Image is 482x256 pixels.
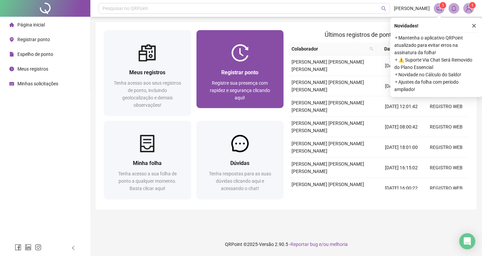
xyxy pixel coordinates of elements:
span: ⚬ Mantenha o aplicativo QRPoint atualizado para evitar erros na assinatura da folha! [394,34,478,56]
span: [PERSON_NAME] [PERSON_NAME] [PERSON_NAME] [292,120,364,133]
span: linkedin [25,244,31,251]
span: instagram [35,244,42,251]
div: Open Intercom Messenger [459,233,475,249]
span: Reportar bug e/ou melhoria [291,242,348,247]
span: file [9,52,14,57]
footer: QRPoint © 2025 - 2.90.5 - [90,233,482,256]
span: [PERSON_NAME] [PERSON_NAME] [PERSON_NAME] [292,182,364,194]
a: Meus registrosTenha acesso aos seus registros de ponto, incluindo geolocalização e demais observa... [104,30,191,115]
span: [PERSON_NAME] [PERSON_NAME] [PERSON_NAME] [292,80,364,92]
span: Dúvidas [230,160,249,166]
span: Tenha acesso aos seus registros de ponto, incluindo geolocalização e demais observações! [114,80,181,108]
span: clock-circle [9,67,14,71]
span: ⚬ Novidade no Cálculo do Saldo! [394,71,478,78]
span: [PERSON_NAME] [PERSON_NAME] [PERSON_NAME] [292,141,364,154]
td: [DATE] 08:00:42 [379,117,424,137]
td: REGISTRO WEB [424,158,469,178]
span: Espelho de ponto [17,52,53,57]
span: Minhas solicitações [17,81,58,86]
sup: Atualize o seu contato no menu Meus Dados [469,2,476,9]
span: Colaborador [292,45,367,53]
span: Registre sua presença com rapidez e segurança clicando aqui! [210,80,270,100]
span: Tenha respostas para as suas dúvidas clicando aqui e acessando o chat! [209,171,271,191]
span: [PERSON_NAME] [PERSON_NAME] [PERSON_NAME] [292,161,364,174]
img: 89365 [464,3,474,13]
span: 1 [442,3,444,8]
span: Registrar ponto [221,69,258,76]
a: DúvidasTenha respostas para as suas dúvidas clicando aqui e acessando o chat! [196,121,284,199]
span: ⚬ Ajustes da folha com período ampliado! [394,78,478,93]
td: [DATE] 18:01:00 [379,137,424,158]
span: search [381,6,386,11]
span: Novidades ! [394,22,418,29]
sup: 1 [439,2,446,9]
td: REGISTRO WEB [424,137,469,158]
span: Meus registros [129,69,165,76]
span: close [472,23,476,28]
td: [DATE] 16:15:02 [379,158,424,178]
span: search [368,44,375,54]
span: Versão [259,242,274,247]
span: Tenha acesso a sua folha de ponto a qualquer momento. Basta clicar aqui! [118,171,177,191]
span: notification [436,5,442,11]
th: Data/Hora [376,42,420,56]
a: Minha folhaTenha acesso a sua folha de ponto a qualquer momento. Basta clicar aqui! [104,121,191,199]
td: [DATE] 12:01:42 [379,96,424,117]
span: left [71,246,76,250]
span: Data/Hora [379,45,412,53]
span: facebook [15,244,21,251]
span: [PERSON_NAME] [394,5,430,12]
span: environment [9,37,14,42]
span: home [9,22,14,27]
span: search [370,47,374,51]
span: Meus registros [17,66,48,72]
span: 1 [471,3,474,8]
td: [DATE] 16:00:22 [379,178,424,198]
td: REGISTRO WEB [424,178,469,198]
td: [DATE] 18:00:40 [379,56,424,76]
span: [PERSON_NAME] [PERSON_NAME] [PERSON_NAME] [292,59,364,72]
span: Últimos registros de ponto sincronizados [325,31,433,38]
td: REGISTRO WEB [424,96,469,117]
span: schedule [9,81,14,86]
td: [DATE] 13:30:30 [379,76,424,96]
a: Registrar pontoRegistre sua presença com rapidez e segurança clicando aqui! [196,30,284,108]
span: Página inicial [17,22,45,27]
span: [PERSON_NAME] [PERSON_NAME] [PERSON_NAME] [292,100,364,113]
span: Minha folha [133,160,162,166]
td: REGISTRO WEB [424,117,469,137]
span: bell [451,5,457,11]
span: ⚬ ⚠️ Suporte Via Chat Será Removido do Plano Essencial [394,56,478,71]
span: Registrar ponto [17,37,50,42]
